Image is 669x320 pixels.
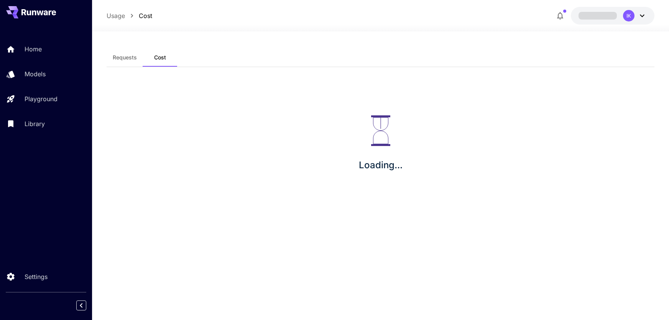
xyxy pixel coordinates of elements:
[571,7,654,25] button: IK
[113,54,137,61] span: Requests
[139,11,152,20] a: Cost
[25,272,48,281] p: Settings
[107,11,152,20] nav: breadcrumb
[359,158,403,172] p: Loading...
[25,44,42,54] p: Home
[25,119,45,128] p: Library
[107,11,125,20] a: Usage
[25,94,58,103] p: Playground
[154,54,166,61] span: Cost
[25,69,46,79] p: Models
[623,10,634,21] div: IK
[76,300,86,310] button: Collapse sidebar
[82,299,92,312] div: Collapse sidebar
